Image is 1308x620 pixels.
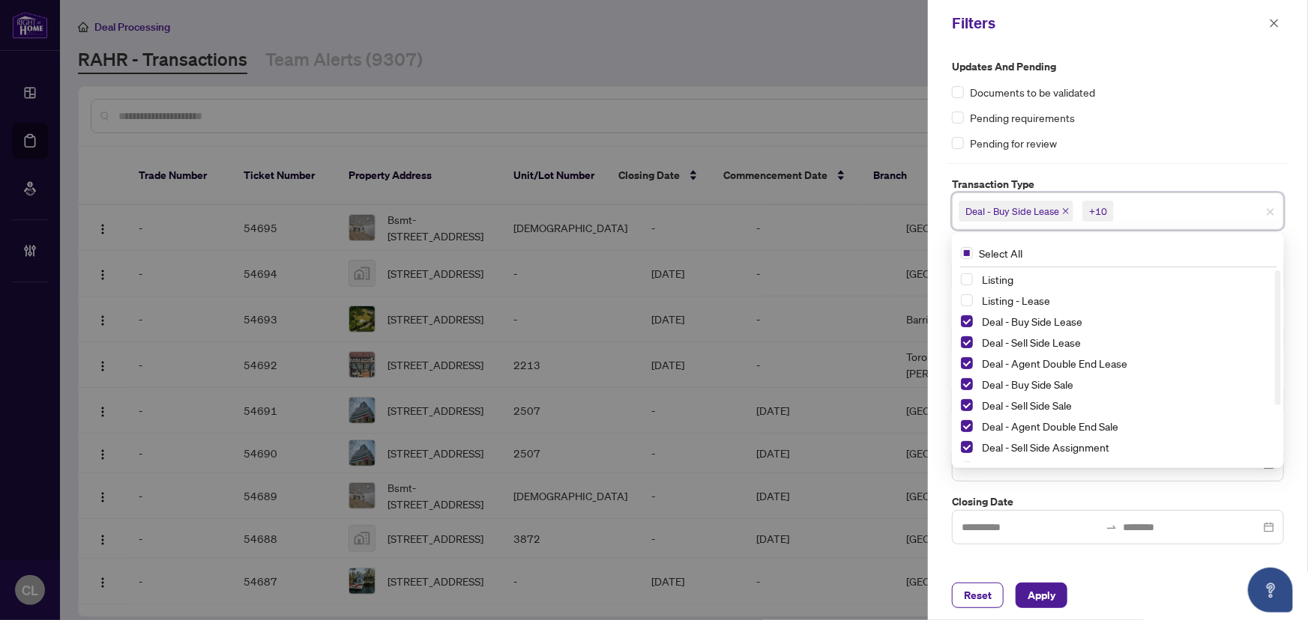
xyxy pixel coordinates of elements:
[965,204,1059,219] span: Deal - Buy Side Lease
[976,417,1275,435] span: Deal - Agent Double End Sale
[982,461,1111,475] span: Deal - Buy Side Assignment
[961,273,973,285] span: Select Listing
[952,583,1004,608] button: Reset
[976,354,1275,372] span: Deal - Agent Double End Lease
[1106,521,1118,533] span: to
[973,245,1028,261] span: Select All
[976,396,1275,414] span: Deal - Sell Side Sale
[970,109,1075,126] span: Pending requirements
[982,356,1127,370] span: Deal - Agent Double End Lease
[982,294,1050,307] span: Listing - Lease
[1089,204,1107,219] div: +10
[1028,583,1055,607] span: Apply
[982,314,1082,328] span: Deal - Buy Side Lease
[961,294,973,306] span: Select Listing - Lease
[952,493,1284,510] label: Closing Date
[961,336,973,348] span: Select Deal - Sell Side Lease
[976,438,1275,456] span: Deal - Sell Side Assignment
[976,375,1275,393] span: Deal - Buy Side Sale
[976,270,1275,288] span: Listing
[970,84,1095,100] span: Documents to be validated
[1248,568,1293,613] button: Open asap
[961,399,973,411] span: Select Deal - Sell Side Sale
[1016,583,1067,608] button: Apply
[976,312,1275,330] span: Deal - Buy Side Lease
[982,398,1072,412] span: Deal - Sell Side Sale
[982,273,1013,286] span: Listing
[952,176,1284,192] label: Transaction Type
[982,377,1073,391] span: Deal - Buy Side Sale
[976,459,1275,477] span: Deal - Buy Side Assignment
[964,583,992,607] span: Reset
[959,201,1073,222] span: Deal - Buy Side Lease
[982,335,1081,349] span: Deal - Sell Side Lease
[982,440,1109,454] span: Deal - Sell Side Assignment
[976,291,1275,309] span: Listing - Lease
[1062,207,1070,215] span: close
[961,441,973,453] span: Select Deal - Sell Side Assignment
[961,420,973,432] span: Select Deal - Agent Double End Sale
[970,135,1057,151] span: Pending for review
[961,315,973,327] span: Select Deal - Buy Side Lease
[1266,207,1275,216] span: close
[1269,18,1280,28] span: close
[976,333,1275,351] span: Deal - Sell Side Lease
[961,378,973,390] span: Select Deal - Buy Side Sale
[982,419,1118,433] span: Deal - Agent Double End Sale
[1106,521,1118,533] span: swap-right
[952,12,1265,34] div: Filters
[961,357,973,369] span: Select Deal - Agent Double End Lease
[952,58,1284,75] label: Updates and Pending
